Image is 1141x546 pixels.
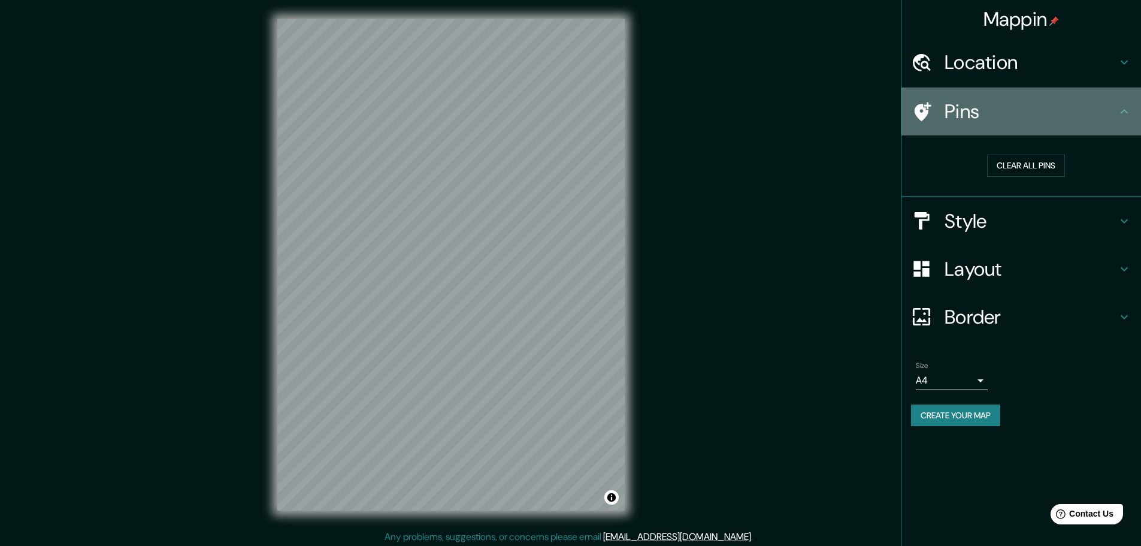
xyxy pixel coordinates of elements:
[916,360,928,370] label: Size
[901,197,1141,245] div: Style
[604,490,619,505] button: Toggle attribution
[277,19,625,511] canvas: Map
[901,38,1141,86] div: Location
[945,305,1117,329] h4: Border
[755,530,757,544] div: .
[385,530,753,544] p: Any problems, suggestions, or concerns please email .
[987,155,1065,177] button: Clear all pins
[911,405,1000,427] button: Create your map
[945,99,1117,123] h4: Pins
[945,209,1117,233] h4: Style
[603,530,751,543] a: [EMAIL_ADDRESS][DOMAIN_NAME]
[945,50,1117,74] h4: Location
[983,7,1060,31] h4: Mappin
[945,257,1117,281] h4: Layout
[1034,499,1128,533] iframe: Help widget launcher
[901,245,1141,293] div: Layout
[901,293,1141,341] div: Border
[901,88,1141,135] div: Pins
[1049,16,1059,26] img: pin-icon.png
[916,371,988,390] div: A4
[753,530,755,544] div: .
